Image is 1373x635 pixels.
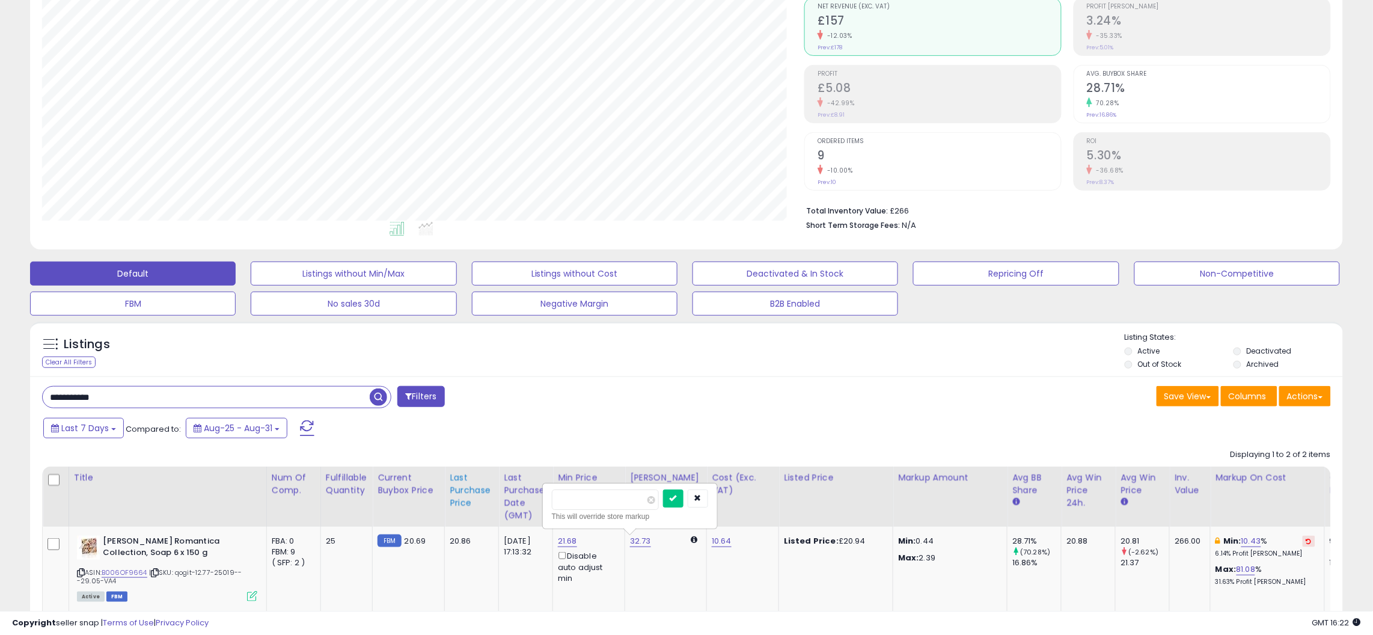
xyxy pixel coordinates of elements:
div: 20.81 [1121,536,1169,547]
b: Max: [1216,563,1237,575]
button: Actions [1279,386,1331,406]
div: Avg Win Price 24h. [1066,471,1110,509]
i: This overrides the store level min markup for this listing [1216,537,1220,545]
div: £20.94 [784,536,884,547]
button: No sales 30d [251,292,456,316]
p: 6.14% Profit [PERSON_NAME] [1216,550,1315,558]
span: Profit [818,71,1061,78]
div: 16.86% [1012,557,1061,568]
a: Privacy Policy [156,617,209,628]
small: Avg Win Price. [1121,497,1128,508]
small: Prev: £8.91 [818,111,845,118]
button: Listings without Min/Max [251,262,456,286]
button: Last 7 Days [43,418,124,438]
div: ASIN: [77,536,257,600]
div: Current Buybox Price [378,471,439,497]
div: Clear All Filters [42,357,96,368]
div: Displaying 1 to 2 of 2 items [1231,449,1331,461]
div: Listed Price [784,471,888,484]
h2: 9 [818,149,1061,165]
h2: £5.08 [818,81,1061,97]
th: The percentage added to the cost of goods (COGS) that forms the calculator for Min & Max prices. [1211,467,1325,527]
span: Profit [PERSON_NAME] [1087,4,1330,10]
div: FBA: 0 [272,536,311,547]
a: 21.68 [558,535,577,547]
span: Net Revenue (Exc. VAT) [818,4,1061,10]
h5: Listings [64,336,110,353]
span: 20.69 [405,535,426,547]
small: Prev: 16.86% [1087,111,1117,118]
small: Prev: 5.01% [1087,44,1114,51]
a: 10.43 [1241,535,1261,547]
div: 20.88 [1066,536,1106,547]
button: Default [30,262,236,286]
button: Repricing Off [913,262,1119,286]
b: Listed Price: [784,535,839,547]
button: Filters [397,386,444,407]
strong: Max: [898,552,919,563]
div: Min Price [558,471,620,484]
span: Avg. Buybox Share [1087,71,1330,78]
div: FBM: 9 [272,547,311,557]
div: [PERSON_NAME] [630,471,702,484]
li: £266 [806,203,1322,217]
small: -12.03% [823,31,852,40]
p: Listing States: [1125,332,1343,343]
span: 2025-09-8 16:22 GMT [1312,617,1361,628]
p: 0.44 [898,536,998,547]
span: N/A [902,219,916,231]
small: Prev: £178 [818,44,842,51]
div: % [1216,564,1315,586]
div: Title [74,471,261,484]
h2: 5.30% [1087,149,1330,165]
label: Out of Stock [1138,359,1182,369]
button: Negative Margin [472,292,677,316]
div: Last Purchase Date (GMT) [504,471,548,522]
div: This will override store markup [552,511,708,523]
button: Aug-25 - Aug-31 [186,418,287,438]
a: 10.64 [712,535,732,547]
a: 81.08 [1237,563,1256,575]
b: [PERSON_NAME] Romantica Collection, Soap 6 x 150 g [103,536,249,561]
small: (-2.62%) [1128,547,1158,557]
div: Cost (Exc. VAT) [712,471,774,497]
span: | SKU: qogit-12.77-25019---29.05-VA4 [77,568,242,586]
button: Columns [1221,386,1277,406]
label: Active [1138,346,1160,356]
div: Markup on Cost [1216,471,1319,484]
label: Deactivated [1247,346,1292,356]
div: 21.37 [1121,557,1169,568]
div: ( SFP: 2 ) [272,557,311,568]
small: 70.28% [1092,99,1119,108]
div: Disable auto adjust min [558,550,616,584]
h2: 3.24% [1087,14,1330,30]
div: Markup Amount [898,471,1002,484]
span: Compared to: [126,423,181,435]
h2: £157 [818,14,1061,30]
button: Non-Competitive [1134,262,1340,286]
button: Save View [1157,386,1219,406]
div: Last Purchase Price [450,471,494,509]
span: Ordered Items [818,138,1061,145]
small: Prev: 10 [818,179,836,186]
button: Deactivated & In Stock [693,262,898,286]
span: Last 7 Days [61,422,109,434]
small: -42.99% [823,99,855,108]
small: Prev: 8.37% [1087,179,1115,186]
div: seller snap | | [12,618,209,629]
small: -36.68% [1092,166,1124,175]
b: Total Inventory Value: [806,206,888,216]
img: 51YjPtveXJL._SL40_.jpg [77,536,100,560]
div: % [1216,536,1315,558]
small: (70.28%) [1020,547,1050,557]
div: Inv. value [1175,471,1205,497]
div: 266.00 [1175,536,1201,547]
span: Aug-25 - Aug-31 [204,422,272,434]
div: Num of Comp. [272,471,316,497]
button: B2B Enabled [693,292,898,316]
div: 20.86 [450,536,489,547]
button: FBM [30,292,236,316]
span: Columns [1229,390,1267,402]
p: 31.63% Profit [PERSON_NAME] [1216,578,1315,586]
div: Avg BB Share [1012,471,1056,497]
